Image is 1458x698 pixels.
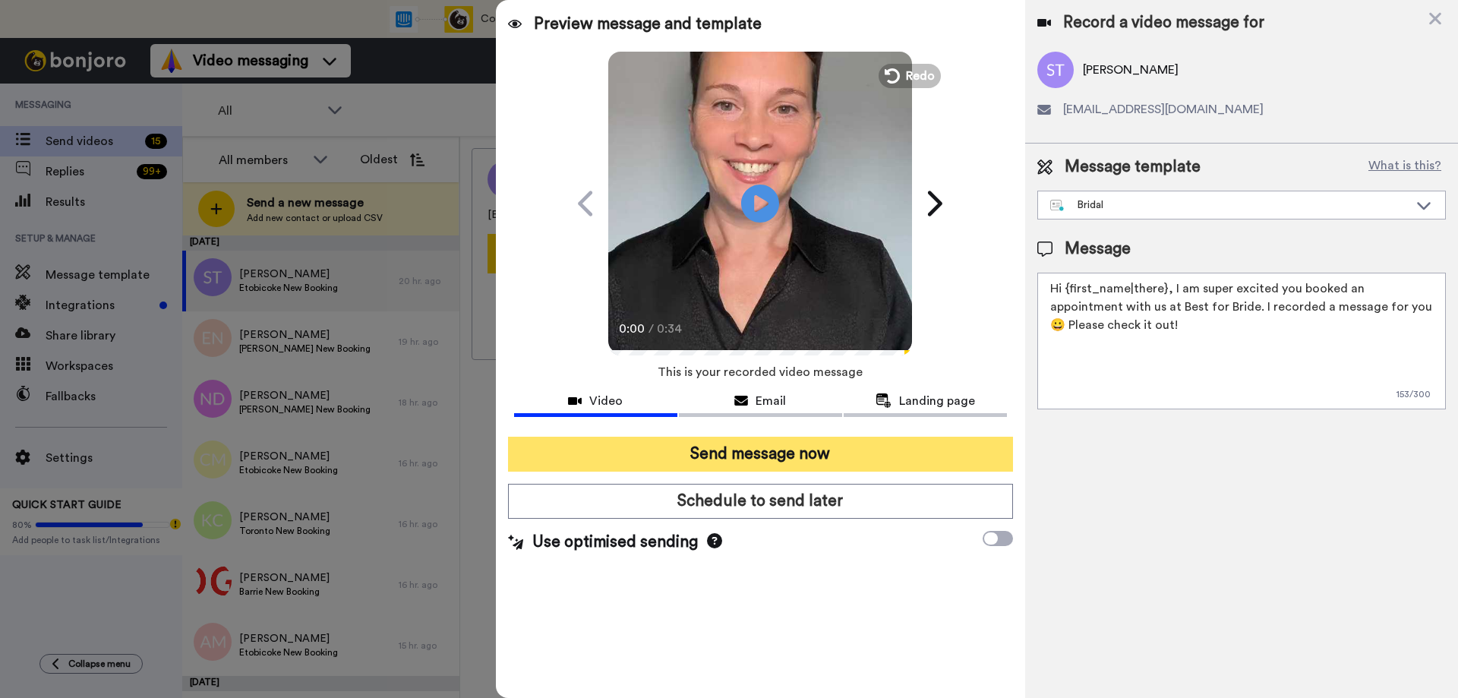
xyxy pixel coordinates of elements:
[1065,156,1201,178] span: Message template
[619,320,645,338] span: 0:00
[508,484,1013,519] button: Schedule to send later
[658,355,863,389] span: This is your recorded video message
[1037,273,1446,409] textarea: Hi {first_name|there}, I am super excited you booked an appointment with us at Best for Bride. I ...
[1065,238,1131,261] span: Message
[649,320,654,338] span: /
[657,320,683,338] span: 0:34
[508,437,1013,472] button: Send message now
[899,392,975,410] span: Landing page
[1364,156,1446,178] button: What is this?
[532,531,698,554] span: Use optimised sending
[756,392,786,410] span: Email
[589,392,623,410] span: Video
[1050,200,1065,212] img: nextgen-template.svg
[1050,197,1409,213] div: Bridal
